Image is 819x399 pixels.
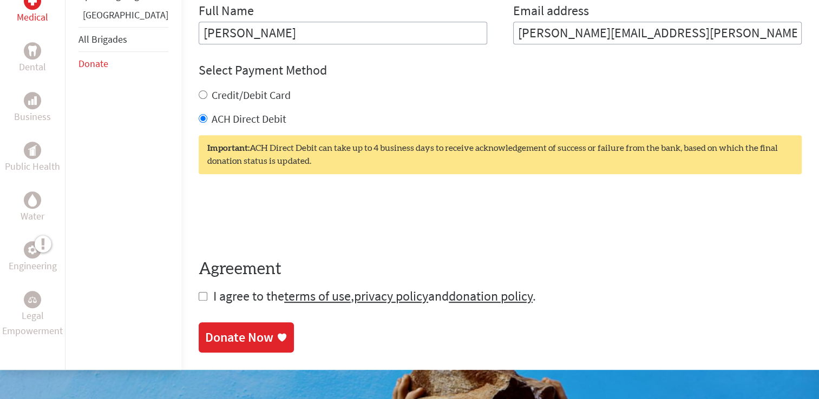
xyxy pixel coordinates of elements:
[2,291,63,338] a: Legal EmpowermentLegal Empowerment
[28,296,37,303] img: Legal Empowerment
[5,142,60,174] a: Public HealthPublic Health
[24,191,41,209] div: Water
[9,241,57,274] a: EngineeringEngineering
[28,96,37,105] img: Business
[28,145,37,156] img: Public Health
[78,27,168,52] li: All Brigades
[513,22,802,44] input: Your Email
[78,52,168,76] li: Donate
[199,62,802,79] h4: Select Payment Method
[24,291,41,308] div: Legal Empowerment
[5,159,60,174] p: Public Health
[78,8,168,27] li: Panama
[24,142,41,159] div: Public Health
[9,258,57,274] p: Engineering
[284,288,351,304] a: terms of use
[14,92,51,124] a: BusinessBusiness
[24,92,41,109] div: Business
[21,209,44,224] p: Water
[199,196,363,238] iframe: reCAPTCHA
[21,191,44,224] a: WaterWater
[213,288,536,304] span: I agree to the , and .
[513,2,589,22] label: Email address
[19,59,46,75] p: Dental
[78,57,108,70] a: Donate
[28,245,37,254] img: Engineering
[28,46,37,56] img: Dental
[205,329,273,346] div: Donate Now
[212,88,291,102] label: Credit/Debit Card
[199,135,802,174] div: ACH Direct Debit can take up to 4 business days to receive acknowledgement of success or failure ...
[199,22,487,44] input: Enter Full Name
[17,10,48,25] p: Medical
[199,2,254,22] label: Full Name
[199,260,802,279] h4: Agreement
[24,42,41,59] div: Dental
[83,9,168,21] a: [GEOGRAPHIC_DATA]
[28,194,37,207] img: Water
[212,112,286,125] label: ACH Direct Debit
[24,241,41,258] div: Engineering
[14,109,51,124] p: Business
[354,288,428,304] a: privacy policy
[19,42,46,75] a: DentalDental
[207,144,250,152] strong: Important:
[199,322,294,353] a: Donate Now
[2,308,63,338] p: Legal Empowerment
[449,288,533,304] a: donation policy
[78,33,127,45] a: All Brigades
